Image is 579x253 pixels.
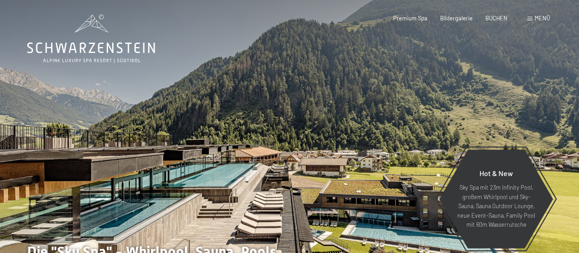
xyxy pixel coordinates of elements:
[440,14,473,22] a: Bildergalerie
[457,183,536,229] p: Sky Spa mit 23m Infinity Pool, großem Whirlpool und Sky-Sauna, Sauna Outdoor Lounge, neue Event-S...
[485,14,508,22] a: BUCHEN
[535,14,550,22] span: Menü
[393,14,427,22] a: Premium Spa
[479,169,513,177] span: Hot & New
[439,149,554,249] a: Hot & New Sky Spa mit 23m Infinity Pool, großem Whirlpool und Sky-Sauna, Sauna Outdoor Lounge, ne...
